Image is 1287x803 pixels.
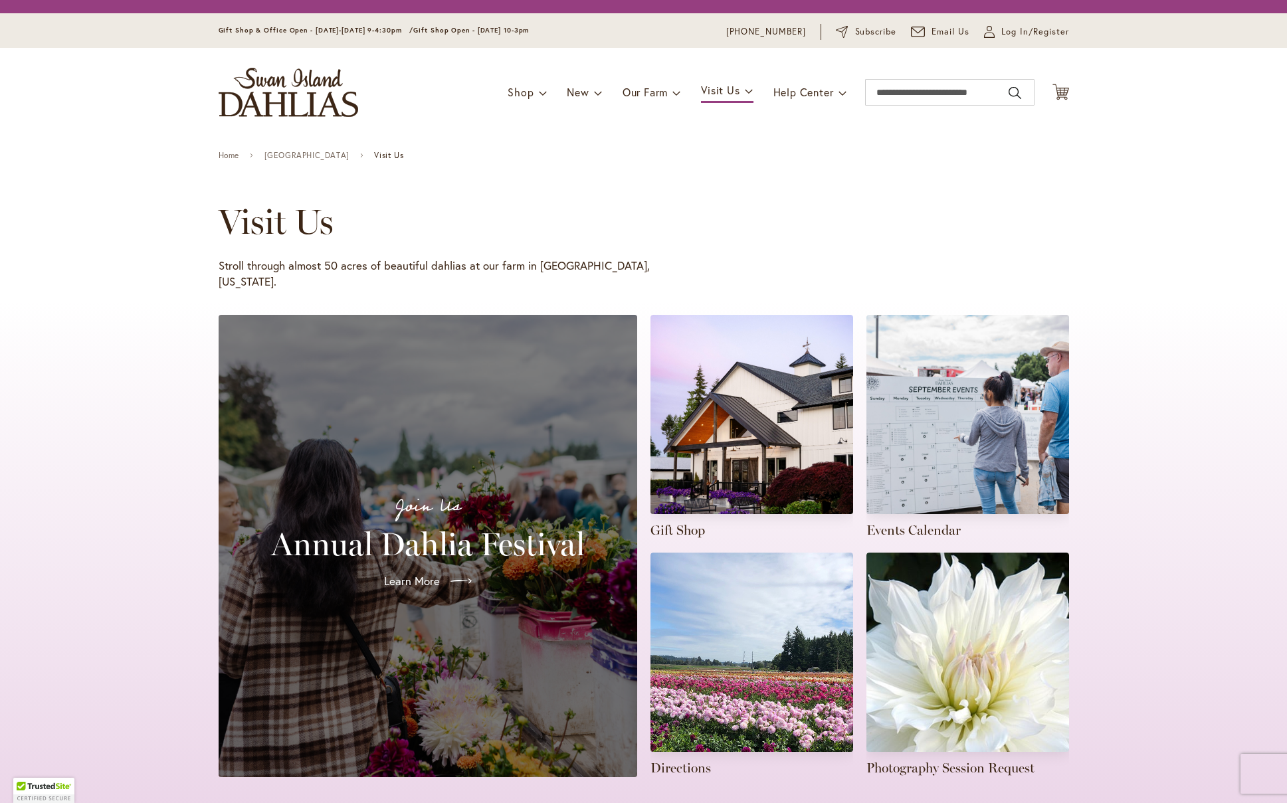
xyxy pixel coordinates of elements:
[373,563,482,600] a: Learn More
[219,202,1031,242] h1: Visit Us
[219,258,650,290] p: Stroll through almost 50 acres of beautiful dahlias at our farm in [GEOGRAPHIC_DATA], [US_STATE].
[374,151,403,160] span: Visit Us
[726,25,807,39] a: [PHONE_NUMBER]
[1009,82,1021,104] button: Search
[773,85,834,99] span: Help Center
[855,25,897,39] span: Subscribe
[911,25,969,39] a: Email Us
[235,492,621,520] p: Join Us
[219,151,239,160] a: Home
[235,525,621,563] h2: Annual Dahlia Festival
[932,25,969,39] span: Email Us
[984,25,1069,39] a: Log In/Register
[701,83,740,97] span: Visit Us
[623,85,668,99] span: Our Farm
[567,85,589,99] span: New
[508,85,534,99] span: Shop
[219,68,358,117] a: store logo
[384,573,440,589] span: Learn More
[219,26,414,35] span: Gift Shop & Office Open - [DATE]-[DATE] 9-4:30pm /
[264,151,349,160] a: [GEOGRAPHIC_DATA]
[413,26,529,35] span: Gift Shop Open - [DATE] 10-3pm
[836,25,896,39] a: Subscribe
[1001,25,1069,39] span: Log In/Register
